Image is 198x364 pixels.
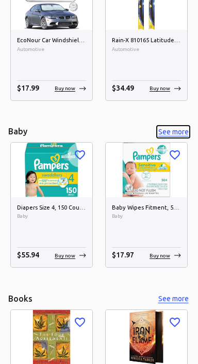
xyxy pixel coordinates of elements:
[11,143,92,197] img: Diapers Size 4, 150 Count - Pampers Swaddlers Disposable Baby Diapers (Packaging &amp; Prints May...
[8,126,27,137] h5: Baby
[55,252,75,259] p: Buy now
[112,36,181,45] h6: Rain-X 810165 Latitude 2-In-1 Water Repellent Wiper Blades, 22 Inch Windshield Wipers (Pack Of 2)...
[106,143,187,197] img: Baby Wipes Fitment, 504 count - Pampers Sensitive Water Based Hypoallergenic and Unscented Baby W...
[157,126,190,138] button: See more
[17,251,39,259] span: $ 55.94
[55,84,75,92] p: Buy now
[17,36,86,45] h6: EcoNour Car Windshield Sun Shade, Reflector Sunshade Offers Ultimate Protection for Car Interior,...
[112,45,181,54] span: Automotive
[112,251,134,259] span: $ 17.97
[112,212,181,220] span: Baby
[157,292,190,305] button: See more
[106,310,187,364] img: Iron Flame (The Empyrean, 2) image
[8,293,32,304] h5: Books
[112,203,181,213] h6: Baby Wipes Fitment, 504 count - Pampers Sensitive Water Based Hypoallergenic and Unscented Baby W...
[17,45,86,54] span: Automotive
[112,84,134,92] span: $ 34.49
[11,310,92,364] img: The Four Agreements: A Practical Guide to Personal Freedom (A Toltec Wisdom Book) image
[150,252,170,259] p: Buy now
[150,84,170,92] p: Buy now
[17,84,39,92] span: $ 17.99
[17,203,86,213] h6: Diapers Size 4, 150 Count - Pampers Swaddlers Disposable Baby Diapers (Packaging &amp; Prints May...
[17,212,86,220] span: Baby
